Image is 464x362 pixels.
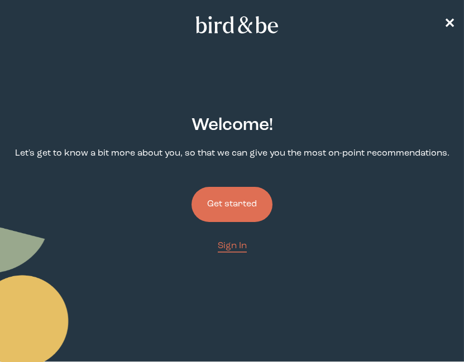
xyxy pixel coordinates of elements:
[15,147,449,160] p: Let's get to know a bit more about you, so that we can give you the most on-point recommendations.
[218,242,247,250] span: Sign In
[414,315,453,351] iframe: Gorgias live chat messenger
[218,240,247,253] a: Sign In
[192,169,272,240] a: Get started
[444,18,455,31] span: ✕
[192,187,272,222] button: Get started
[444,15,455,35] a: ✕
[192,113,273,138] h2: Welcome !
